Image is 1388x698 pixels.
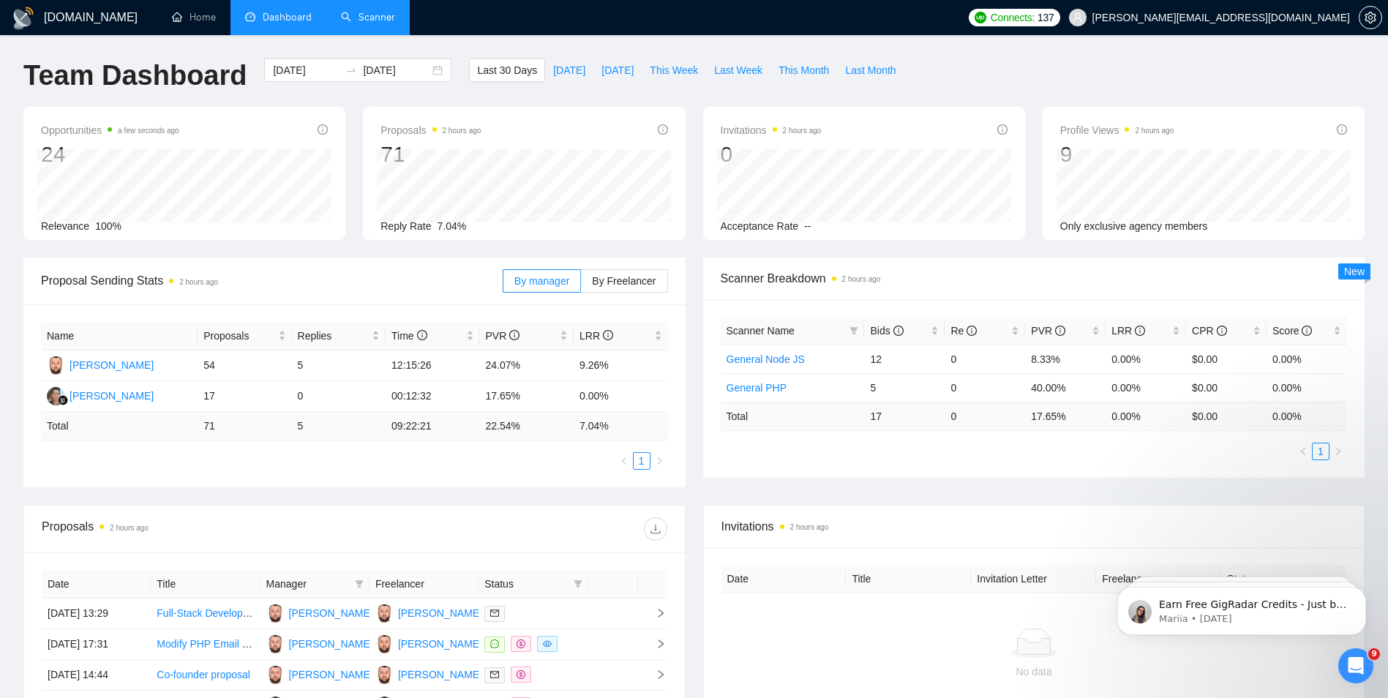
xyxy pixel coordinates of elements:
[592,275,656,287] span: By Freelancer
[1329,443,1347,460] li: Next Page
[198,350,291,381] td: 54
[1060,140,1174,168] div: 9
[804,220,811,232] span: --
[172,11,216,23] a: homeHome
[727,325,795,337] span: Scanner Name
[644,608,666,618] span: right
[543,639,552,648] span: eye
[266,576,349,592] span: Manager
[58,395,68,405] img: gigradar-bm.png
[151,570,260,598] th: Title
[443,127,481,135] time: 2 hours ago
[198,381,291,412] td: 17
[945,373,1025,402] td: 0
[1359,12,1381,23] span: setting
[950,325,977,337] span: Re
[721,220,799,232] span: Acceptance Rate
[603,330,613,340] span: info-circle
[727,382,787,394] a: General PHP
[864,373,945,402] td: 5
[47,389,154,401] a: TH[PERSON_NAME]
[341,11,395,23] a: searchScanner
[770,59,837,82] button: This Month
[579,330,613,342] span: LRR
[47,359,154,370] a: ST[PERSON_NAME]
[721,140,822,168] div: 0
[486,330,520,342] span: PVR
[845,62,896,78] span: Last Month
[655,457,664,465] span: right
[266,607,373,618] a: ST[PERSON_NAME]
[514,275,569,287] span: By manager
[203,328,274,344] span: Proposals
[375,635,394,653] img: ST
[386,381,479,412] td: 00:12:32
[1272,325,1312,337] span: Score
[12,7,35,30] img: logo
[1368,648,1380,660] span: 9
[298,328,369,344] span: Replies
[545,59,593,82] button: [DATE]
[23,59,247,93] h1: Team Dashboard
[870,325,903,337] span: Bids
[1186,373,1267,402] td: $0.00
[517,639,525,648] span: dollar
[642,59,706,82] button: This Week
[864,402,945,430] td: 17
[644,517,667,541] button: download
[1294,443,1312,460] button: left
[70,388,154,404] div: [PERSON_NAME]
[615,452,633,470] button: left
[517,670,525,679] span: dollar
[1060,121,1174,139] span: Profile Views
[198,412,291,440] td: 71
[650,452,668,470] li: Next Page
[842,275,881,283] time: 2 hours ago
[292,350,386,381] td: 5
[1267,373,1347,402] td: 0.00%
[47,387,65,405] img: TH
[1135,326,1145,336] span: info-circle
[42,598,151,629] td: [DATE] 13:29
[733,664,1335,680] div: No data
[574,350,668,381] td: 9.26%
[352,573,367,595] span: filter
[391,330,427,342] span: Time
[157,669,250,680] a: Co-founder proposal
[292,322,386,350] th: Replies
[945,345,1025,373] td: 0
[593,59,642,82] button: [DATE]
[1359,12,1382,23] a: setting
[1294,443,1312,460] li: Previous Page
[634,453,650,469] a: 1
[620,457,629,465] span: left
[1025,373,1106,402] td: 40.00%
[1111,325,1145,337] span: LRR
[1299,447,1308,456] span: left
[1055,326,1065,336] span: info-circle
[1106,402,1186,430] td: 0.00 %
[41,322,198,350] th: Name
[779,62,829,78] span: This Month
[480,381,574,412] td: 17.65%
[41,121,179,139] span: Opportunities
[1267,402,1347,430] td: 0.00 %
[615,452,633,470] li: Previous Page
[601,62,634,78] span: [DATE]
[151,660,260,691] td: Co-founder proposal
[95,220,121,232] span: 100%
[847,320,861,342] span: filter
[893,326,904,336] span: info-circle
[490,639,499,648] span: message
[260,570,369,598] th: Manager
[645,523,667,535] span: download
[509,330,519,340] span: info-circle
[380,140,481,168] div: 71
[945,402,1025,430] td: 0
[438,220,467,232] span: 7.04%
[42,629,151,660] td: [DATE] 17:31
[721,565,847,593] th: Date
